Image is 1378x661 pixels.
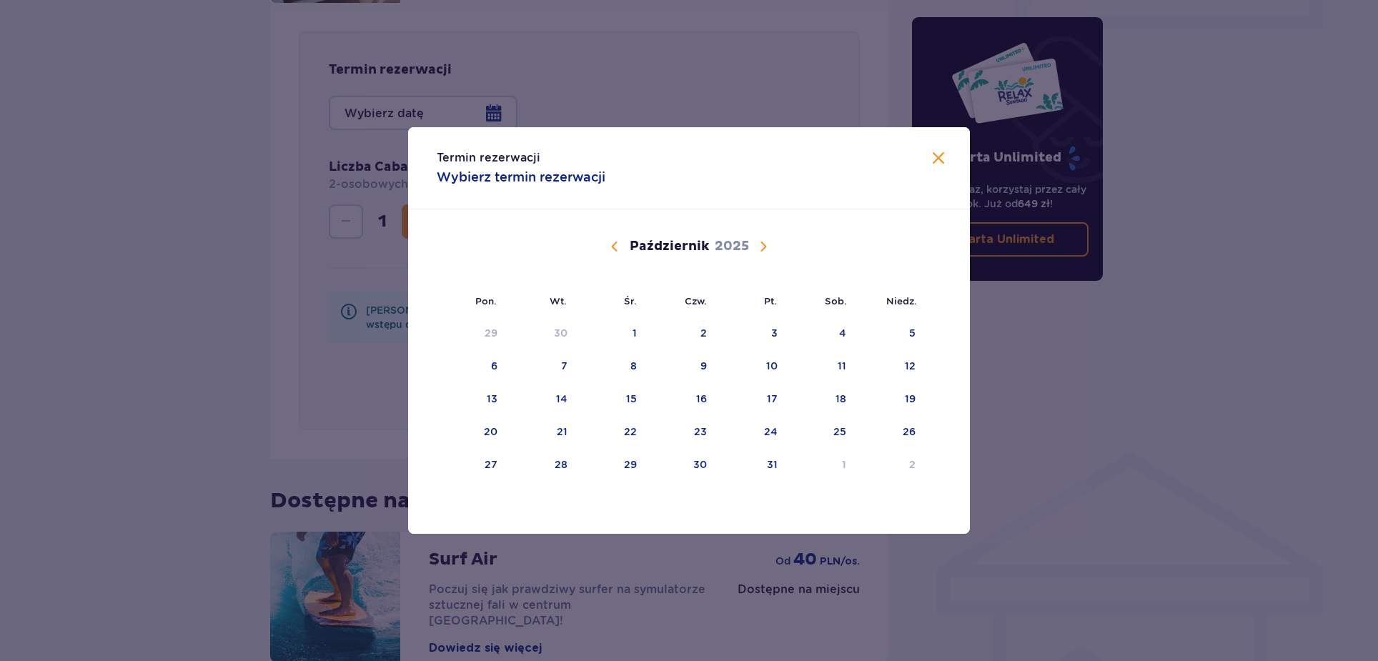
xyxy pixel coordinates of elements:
[825,295,847,307] small: Sob.
[717,449,788,481] td: piątek, 31 października 2025
[788,449,857,481] td: sobota, 1 listopada 2025
[408,209,970,505] div: Calendar
[717,351,788,382] td: piątek, 10 października 2025
[856,417,926,448] td: niedziela, 26 października 2025
[555,457,567,472] div: 28
[437,384,507,415] td: poniedziałek, 13 października 2025
[715,238,749,255] p: 2025
[788,384,857,415] td: sobota, 18 października 2025
[485,326,497,340] div: 29
[437,351,507,382] td: poniedziałek, 6 października 2025
[833,424,846,439] div: 25
[700,326,707,340] div: 2
[838,359,846,373] div: 11
[437,449,507,481] td: poniedziałek, 27 października 2025
[507,318,578,349] td: wtorek, 30 września 2025
[507,384,578,415] td: wtorek, 14 października 2025
[630,359,637,373] div: 8
[788,318,857,349] td: sobota, 4 października 2025
[484,424,497,439] div: 20
[905,392,916,406] div: 19
[578,318,647,349] td: środa, 1 października 2025
[767,392,778,406] div: 17
[886,295,917,307] small: Niedz.
[557,424,567,439] div: 21
[437,150,540,166] p: Termin rezerwacji
[507,417,578,448] td: wtorek, 21 października 2025
[647,449,718,481] td: czwartek, 30 października 2025
[437,417,507,448] td: poniedziałek, 20 października 2025
[717,318,788,349] td: piątek, 3 października 2025
[767,457,778,472] div: 31
[647,351,718,382] td: czwartek, 9 października 2025
[764,424,778,439] div: 24
[905,359,916,373] div: 12
[485,457,497,472] div: 27
[507,351,578,382] td: wtorek, 7 października 2025
[717,417,788,448] td: piątek, 24 października 2025
[764,295,777,307] small: Pt.
[836,392,846,406] div: 18
[909,457,916,472] div: 2
[630,238,709,255] p: Październik
[556,392,567,406] div: 14
[771,326,778,340] div: 3
[578,351,647,382] td: środa, 8 października 2025
[578,417,647,448] td: środa, 22 października 2025
[578,449,647,481] td: środa, 29 października 2025
[578,384,647,415] td: środa, 15 października 2025
[856,351,926,382] td: niedziela, 12 października 2025
[437,318,507,349] td: poniedziałek, 29 września 2025
[647,417,718,448] td: czwartek, 23 października 2025
[696,392,707,406] div: 16
[550,295,567,307] small: Wt.
[839,326,846,340] div: 4
[491,359,497,373] div: 6
[717,384,788,415] td: piątek, 17 października 2025
[788,351,857,382] td: sobota, 11 października 2025
[700,359,707,373] div: 9
[437,169,605,186] p: Wybierz termin rezerwacji
[909,326,916,340] div: 5
[624,295,637,307] small: Śr.
[487,392,497,406] div: 13
[624,424,637,439] div: 22
[554,326,567,340] div: 30
[842,457,846,472] div: 1
[626,392,637,406] div: 15
[561,359,567,373] div: 7
[633,326,637,340] div: 1
[624,457,637,472] div: 29
[693,457,707,472] div: 30
[788,417,857,448] td: sobota, 25 października 2025
[903,424,916,439] div: 26
[507,449,578,481] td: wtorek, 28 października 2025
[685,295,707,307] small: Czw.
[766,359,778,373] div: 10
[647,318,718,349] td: czwartek, 2 października 2025
[856,318,926,349] td: niedziela, 5 października 2025
[856,449,926,481] td: niedziela, 2 listopada 2025
[856,384,926,415] td: niedziela, 19 października 2025
[475,295,497,307] small: Pon.
[647,384,718,415] td: czwartek, 16 października 2025
[694,424,707,439] div: 23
